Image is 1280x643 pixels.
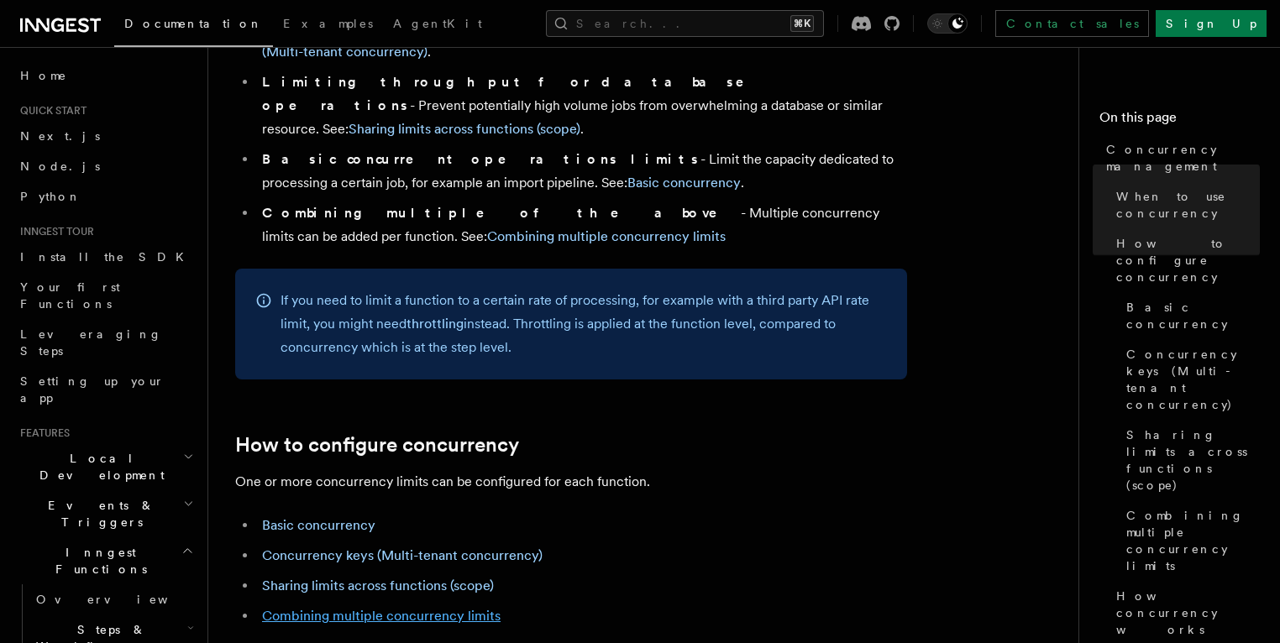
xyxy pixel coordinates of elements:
span: Python [20,190,81,203]
a: Install the SDK [13,242,197,272]
span: Examples [283,17,373,30]
button: Toggle dark mode [927,13,968,34]
a: AgentKit [383,5,492,45]
a: Documentation [114,5,273,47]
span: AgentKit [393,17,482,30]
span: Inngest Functions [13,544,181,578]
a: Home [13,60,197,91]
button: Search...⌘K [546,10,824,37]
a: throttling [407,316,464,332]
strong: Limiting throughput for database operations [262,74,768,113]
p: One or more concurrency limits can be configured for each function. [235,470,907,494]
a: Sign Up [1156,10,1267,37]
a: Sharing limits across functions (scope) [349,121,580,137]
span: Concurrency management [1106,141,1260,175]
span: Sharing limits across functions (scope) [1126,426,1260,494]
span: Features [13,426,70,440]
button: Local Development [13,443,197,490]
span: Overview [36,593,209,606]
span: Basic concurrency [1126,299,1260,332]
span: Next.js [20,129,100,143]
li: - Limit the capacity dedicated to processing a certain job, for example an import pipeline. See: . [257,148,907,195]
a: Concurrency management [1099,134,1260,181]
a: Concurrency keys (Multi-tenant concurrency) [1120,339,1260,420]
span: Combining multiple concurrency limits [1126,507,1260,574]
a: Setting up your app [13,366,197,413]
span: Local Development [13,450,183,484]
a: How to configure concurrency [235,433,519,457]
a: How to configure concurrency [1110,228,1260,292]
button: Inngest Functions [13,537,197,584]
h4: On this page [1099,107,1260,134]
a: Basic concurrency [627,175,741,191]
a: Concurrency keys (Multi-tenant concurrency) [262,547,543,563]
kbd: ⌘K [790,15,814,32]
a: Basic concurrency [1120,292,1260,339]
a: Combining multiple concurrency limits [1120,500,1260,581]
button: Events & Triggers [13,490,197,537]
span: Node.js [20,159,100,173]
a: Python [13,181,197,212]
a: Next.js [13,121,197,151]
span: Documentation [124,17,263,30]
a: Leveraging Steps [13,319,197,366]
span: Events & Triggers [13,497,183,531]
span: Leveraging Steps [20,327,162,358]
strong: Combining multiple of the above [262,205,741,221]
span: Install the SDK [20,250,194,264]
span: Quick start [13,104,87,118]
a: Contact sales [995,10,1149,37]
span: Home [20,67,67,84]
span: When to use concurrency [1116,188,1260,222]
span: Inngest tour [13,225,94,238]
a: When to use concurrency [1110,181,1260,228]
a: Node.js [13,151,197,181]
span: Your first Functions [20,280,120,311]
a: Examples [273,5,383,45]
li: - Multiple concurrency limits can be added per function. See: [257,201,907,248]
a: Combining multiple concurrency limits [262,608,501,624]
a: Combining multiple concurrency limits [487,228,726,244]
a: Overview [29,584,197,614]
strong: Basic concurrent operations limits [262,151,700,167]
a: Basic concurrency [262,517,375,533]
a: Sharing limits across functions (scope) [1120,420,1260,500]
span: How concurrency works [1116,588,1260,638]
span: How to configure concurrency [1116,235,1260,285]
li: - Prevent potentially high volume jobs from overwhelming a database or similar resource. See: . [257,71,907,141]
span: Concurrency keys (Multi-tenant concurrency) [1126,346,1260,413]
p: If you need to limit a function to a certain rate of processing, for example with a third party A... [281,289,887,359]
a: Your first Functions [13,272,197,319]
a: Sharing limits across functions (scope) [262,578,494,593]
span: Setting up your app [20,374,165,405]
